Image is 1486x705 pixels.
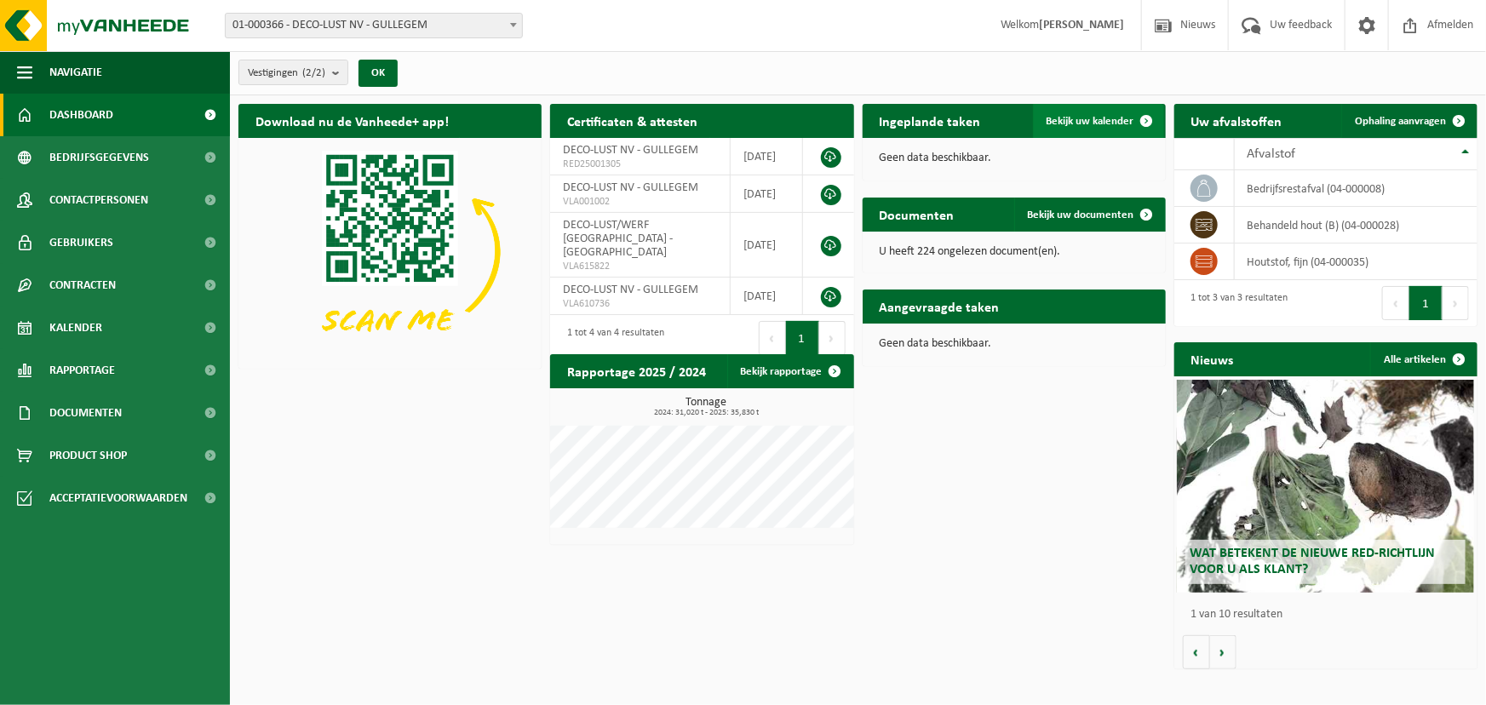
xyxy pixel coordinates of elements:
span: VLA001002 [563,195,717,209]
span: Bedrijfsgegevens [49,136,149,179]
h2: Aangevraagde taken [863,289,1017,323]
div: 1 tot 4 van 4 resultaten [559,319,664,357]
button: 1 [1409,286,1443,320]
a: Alle artikelen [1370,342,1476,376]
span: Gebruikers [49,221,113,264]
p: Geen data beschikbaar. [880,338,1149,350]
span: Wat betekent de nieuwe RED-richtlijn voor u als klant? [1190,547,1435,576]
button: OK [359,60,398,87]
count: (2/2) [302,67,325,78]
td: [DATE] [731,138,803,175]
h2: Documenten [863,198,972,231]
button: Previous [1382,286,1409,320]
span: DECO-LUST/WERF [GEOGRAPHIC_DATA] - [GEOGRAPHIC_DATA] [563,219,673,259]
a: Ophaling aanvragen [1341,104,1476,138]
h3: Tonnage [559,397,853,417]
p: U heeft 224 ongelezen document(en). [880,246,1149,258]
span: Product Shop [49,434,127,477]
p: Geen data beschikbaar. [880,152,1149,164]
h2: Certificaten & attesten [550,104,714,137]
span: Acceptatievoorwaarden [49,477,187,519]
h2: Rapportage 2025 / 2024 [550,354,723,387]
h2: Uw afvalstoffen [1174,104,1300,137]
h2: Download nu de Vanheede+ app! [238,104,466,137]
span: Dashboard [49,94,113,136]
span: Contactpersonen [49,179,148,221]
button: Vestigingen(2/2) [238,60,348,85]
span: RED25001305 [563,158,717,171]
strong: [PERSON_NAME] [1039,19,1124,32]
td: [DATE] [731,213,803,278]
span: DECO-LUST NV - GULLEGEM [563,284,698,296]
h2: Nieuws [1174,342,1251,375]
span: Ophaling aanvragen [1355,116,1446,127]
td: houtstof, fijn (04-000035) [1235,244,1477,280]
img: Download de VHEPlus App [238,138,542,365]
span: Bekijk uw kalender [1047,116,1134,127]
span: Rapportage [49,349,115,392]
a: Wat betekent de nieuwe RED-richtlijn voor u als klant? [1177,380,1474,593]
span: Navigatie [49,51,102,94]
span: 01-000366 - DECO-LUST NV - GULLEGEM [225,13,523,38]
p: 1 van 10 resultaten [1191,609,1469,621]
span: Bekijk uw documenten [1028,209,1134,221]
span: 01-000366 - DECO-LUST NV - GULLEGEM [226,14,522,37]
button: Vorige [1183,635,1210,669]
button: Next [1443,286,1469,320]
span: 2024: 31,020 t - 2025: 35,830 t [559,409,853,417]
span: VLA610736 [563,297,717,311]
div: 1 tot 3 van 3 resultaten [1183,284,1288,322]
td: behandeld hout (B) (04-000028) [1235,207,1477,244]
td: [DATE] [731,278,803,315]
button: Previous [759,321,786,355]
span: Documenten [49,392,122,434]
span: DECO-LUST NV - GULLEGEM [563,181,698,194]
h2: Ingeplande taken [863,104,998,137]
span: VLA615822 [563,260,717,273]
span: DECO-LUST NV - GULLEGEM [563,144,698,157]
td: bedrijfsrestafval (04-000008) [1235,170,1477,207]
span: Kalender [49,307,102,349]
td: [DATE] [731,175,803,213]
a: Bekijk uw kalender [1033,104,1164,138]
button: Volgende [1210,635,1236,669]
a: Bekijk uw documenten [1014,198,1164,232]
span: Afvalstof [1248,147,1296,161]
button: Next [819,321,846,355]
button: 1 [786,321,819,355]
span: Vestigingen [248,60,325,86]
a: Bekijk rapportage [727,354,852,388]
span: Contracten [49,264,116,307]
